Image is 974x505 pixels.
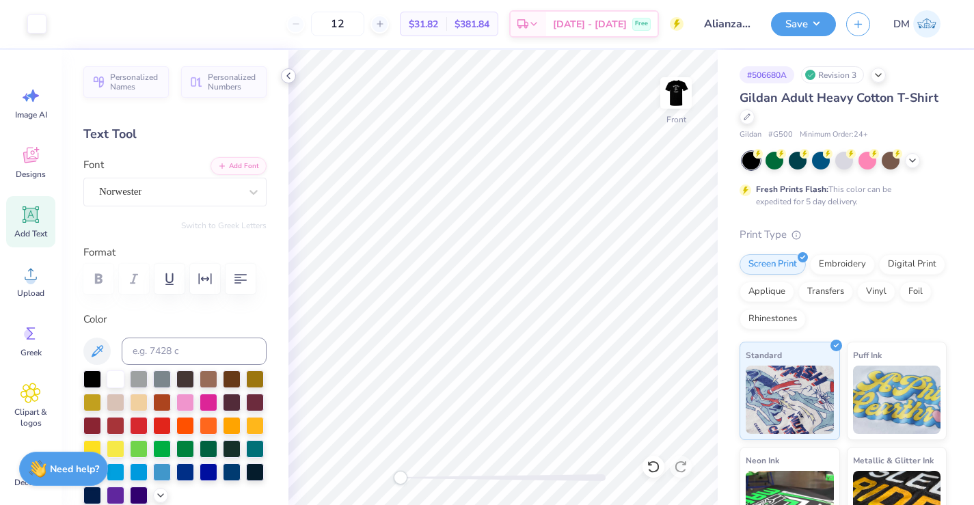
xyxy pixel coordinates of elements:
[740,66,794,83] div: # 506680A
[409,17,438,31] span: $31.82
[83,157,104,173] label: Font
[16,169,46,180] span: Designs
[211,157,267,175] button: Add Font
[740,227,947,243] div: Print Type
[122,338,267,365] input: e.g. 7428 c
[83,125,267,144] div: Text Tool
[798,282,853,302] div: Transfers
[853,348,882,362] span: Puff Ink
[771,12,836,36] button: Save
[756,183,924,208] div: This color can be expedited for 5 day delivery.
[853,453,934,467] span: Metallic & Glitter Ink
[694,10,761,38] input: Untitled Design
[15,109,47,120] span: Image AI
[14,228,47,239] span: Add Text
[853,366,941,434] img: Puff Ink
[740,129,761,141] span: Gildan
[50,463,99,476] strong: Need help?
[746,366,834,434] img: Standard
[394,471,407,484] div: Accessibility label
[857,282,895,302] div: Vinyl
[879,254,945,275] div: Digital Print
[311,12,364,36] input: – –
[740,90,938,106] span: Gildan Adult Heavy Cotton T-Shirt
[635,19,648,29] span: Free
[83,312,267,327] label: Color
[800,129,868,141] span: Minimum Order: 24 +
[801,66,864,83] div: Revision 3
[181,66,267,98] button: Personalized Numbers
[887,10,947,38] a: DM
[17,288,44,299] span: Upload
[740,282,794,302] div: Applique
[8,407,53,428] span: Clipart & logos
[740,309,806,329] div: Rhinestones
[553,17,627,31] span: [DATE] - [DATE]
[181,220,267,231] button: Switch to Greek Letters
[893,16,910,32] span: DM
[666,113,686,126] div: Front
[746,348,782,362] span: Standard
[14,477,47,488] span: Decorate
[110,72,161,92] span: Personalized Names
[21,347,42,358] span: Greek
[83,245,267,260] label: Format
[740,254,806,275] div: Screen Print
[662,79,690,107] img: Front
[83,66,169,98] button: Personalized Names
[756,184,828,195] strong: Fresh Prints Flash:
[768,129,793,141] span: # G500
[913,10,941,38] img: Diana Malta
[810,254,875,275] div: Embroidery
[208,72,258,92] span: Personalized Numbers
[455,17,489,31] span: $381.84
[746,453,779,467] span: Neon Ink
[899,282,932,302] div: Foil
